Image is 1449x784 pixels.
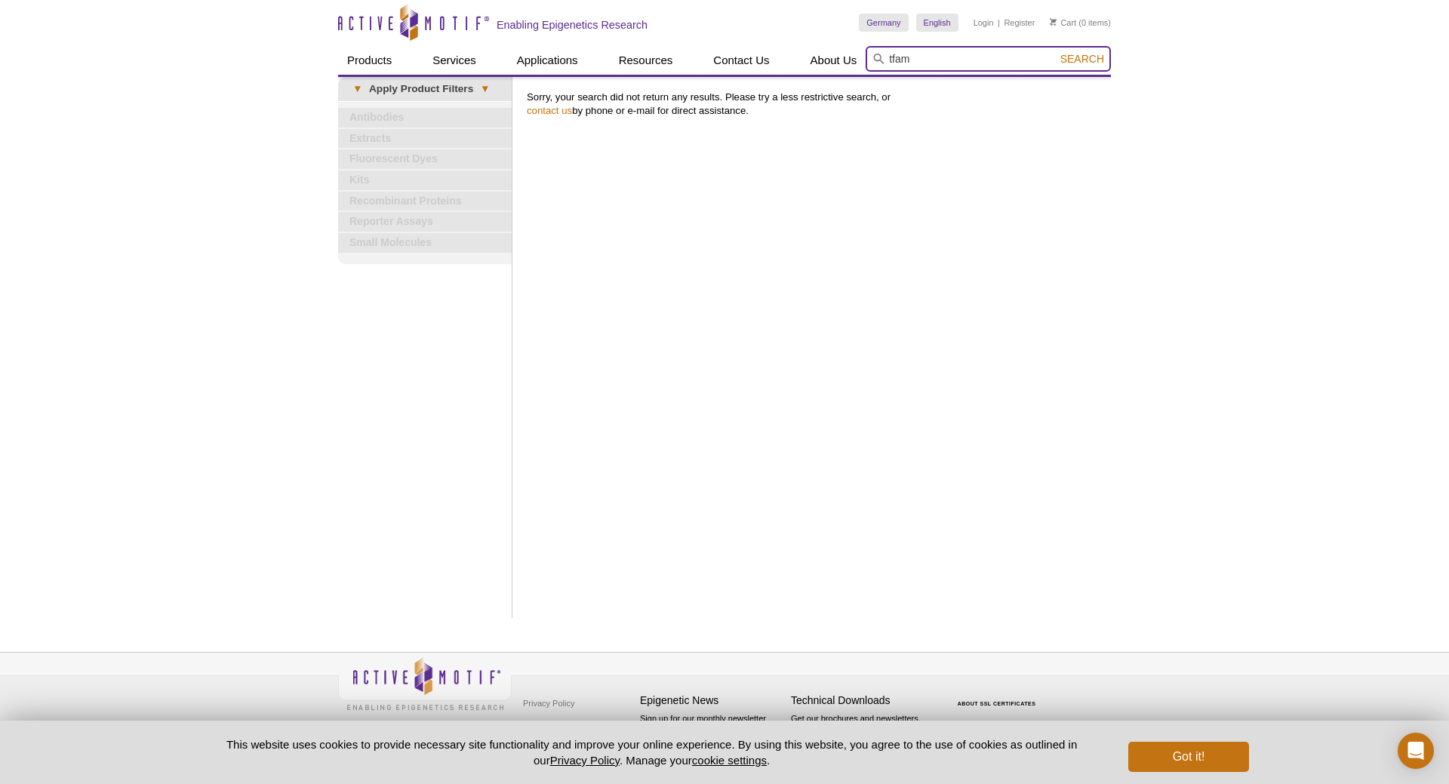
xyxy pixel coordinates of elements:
[942,679,1055,712] table: Click to Verify - This site chose Symantec SSL for secure e-commerce and confidential communicati...
[423,46,485,75] a: Services
[916,14,958,32] a: English
[1050,17,1076,28] a: Cart
[791,712,934,751] p: Get our brochures and newsletters, or request them by mail.
[338,46,401,75] a: Products
[640,694,783,707] h4: Epigenetic News
[338,171,512,190] a: Kits
[346,82,369,96] span: ▾
[974,17,994,28] a: Login
[998,14,1000,32] li: |
[1060,53,1104,65] span: Search
[508,46,587,75] a: Applications
[1128,742,1249,772] button: Got it!
[338,233,512,253] a: Small Molecules
[473,82,497,96] span: ▾
[519,692,578,715] a: Privacy Policy
[338,212,512,232] a: Reporter Assays
[958,701,1036,706] a: ABOUT SSL CERTIFICATES
[527,91,1103,118] p: Sorry, your search did not return any results. Please try a less restrictive search, or by phone ...
[1398,733,1434,769] div: Open Intercom Messenger
[859,14,908,32] a: Germany
[1050,14,1111,32] li: (0 items)
[640,712,783,764] p: Sign up for our monthly newsletter highlighting recent publications in the field of epigenetics.
[1004,17,1035,28] a: Register
[1050,18,1057,26] img: Your Cart
[338,77,512,101] a: ▾Apply Product Filters▾
[550,754,620,767] a: Privacy Policy
[527,105,572,116] a: contact us
[692,754,767,767] button: cookie settings
[704,46,778,75] a: Contact Us
[791,694,934,707] h4: Technical Downloads
[1056,52,1109,66] button: Search
[338,129,512,149] a: Extracts
[338,192,512,211] a: Recombinant Proteins
[338,653,512,714] img: Active Motif,
[200,736,1103,768] p: This website uses cookies to provide necessary site functionality and improve your online experie...
[610,46,682,75] a: Resources
[338,149,512,169] a: Fluorescent Dyes
[497,18,648,32] h2: Enabling Epigenetics Research
[866,46,1111,72] input: Keyword, Cat. No.
[519,715,598,737] a: Terms & Conditions
[338,108,512,128] a: Antibodies
[801,46,866,75] a: About Us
